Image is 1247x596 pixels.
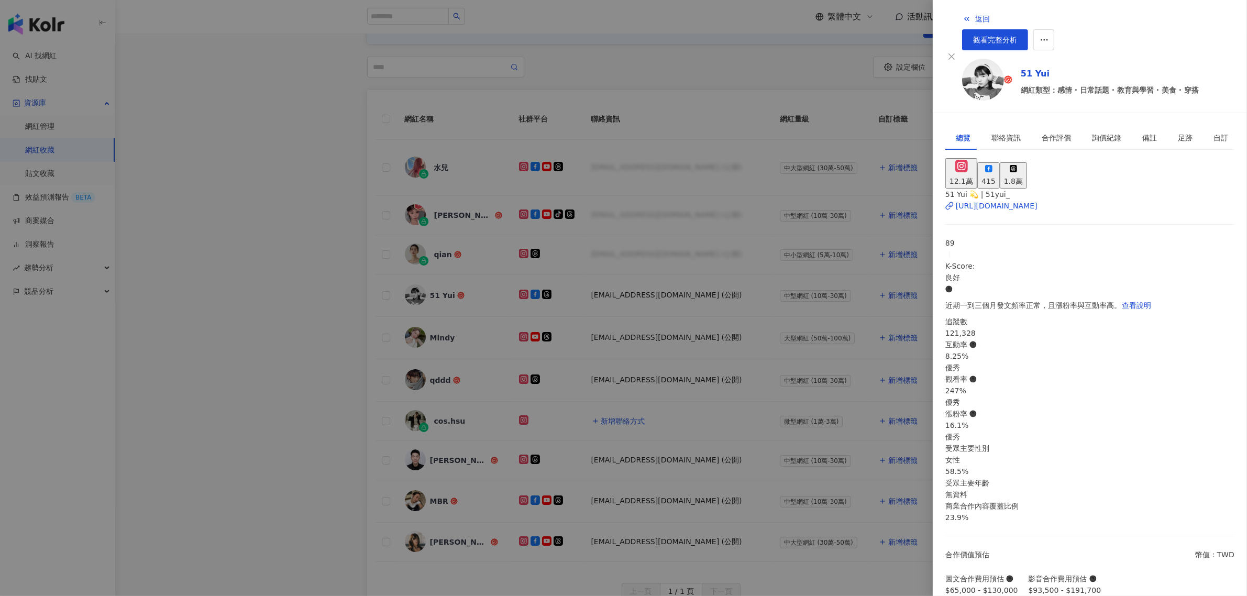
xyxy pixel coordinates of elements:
[945,573,1018,584] div: 圖文合作費用預估
[945,373,1234,385] div: 觀看率
[945,316,1234,327] div: 追蹤數
[945,260,1234,295] div: K-Score :
[962,8,990,29] button: 返回
[1029,573,1101,584] div: 影音合作費用預估
[945,362,1234,373] div: 優秀
[945,420,1234,431] div: 16.1%
[1092,132,1121,144] div: 詢價紀錄
[1021,68,1199,80] a: 51 Yui
[956,132,970,144] div: 總覽
[945,200,1234,212] a: [URL][DOMAIN_NAME]
[945,385,1234,396] div: 247%
[945,584,1018,596] div: $65,000 - $130,000
[945,272,1234,283] div: 良好
[977,162,1000,189] button: 415
[973,36,1017,44] span: 觀看完整分析
[945,549,989,560] div: 合作價值預估
[945,158,977,189] button: 12.1萬
[1142,132,1157,144] div: 備註
[945,408,1234,420] div: 漲粉率
[1000,162,1027,189] button: 1.8萬
[947,52,956,61] span: close
[1121,295,1152,316] button: 查看說明
[962,59,1004,101] img: KOL Avatar
[1042,132,1071,144] div: 合作評價
[1122,301,1151,310] span: 查看說明
[1029,584,1101,596] div: $93,500 - $191,700
[981,175,996,187] div: 415
[945,237,1234,249] div: 89
[945,477,1234,489] div: 受眾主要年齡
[945,431,1234,443] div: 優秀
[1178,132,1193,144] div: 足跡
[945,50,958,63] button: Close
[945,443,1234,454] div: 受眾主要性別
[945,466,1234,477] div: 58.5%
[975,15,990,23] span: 返回
[945,454,1234,466] div: 女性
[956,200,1038,212] div: [URL][DOMAIN_NAME]
[945,396,1234,408] div: 優秀
[1004,175,1023,187] div: 1.8萬
[1021,84,1199,96] span: 網紅類型：感情 · 日常話題 · 教育與學習 · 美食 · 穿搭
[945,489,1234,500] div: 無資料
[945,339,1234,350] div: 互動率
[962,29,1028,50] a: 觀看完整分析
[950,175,973,187] div: 12.1萬
[945,295,1234,316] div: 近期一到三個月發文頻率正常，且漲粉率與互動率高。
[945,512,1234,523] div: 23.9%
[945,327,1234,339] div: 121,328
[1213,132,1228,144] div: 自訂
[991,132,1021,144] div: 聯絡資訊
[945,500,1234,512] div: 商業合作內容覆蓋比例
[945,350,1234,362] div: 8.25%
[1195,549,1234,560] div: 幣值：TWD
[962,59,1012,104] a: KOL Avatar
[945,190,1010,198] span: 51 Yui 💫 | 51yui_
